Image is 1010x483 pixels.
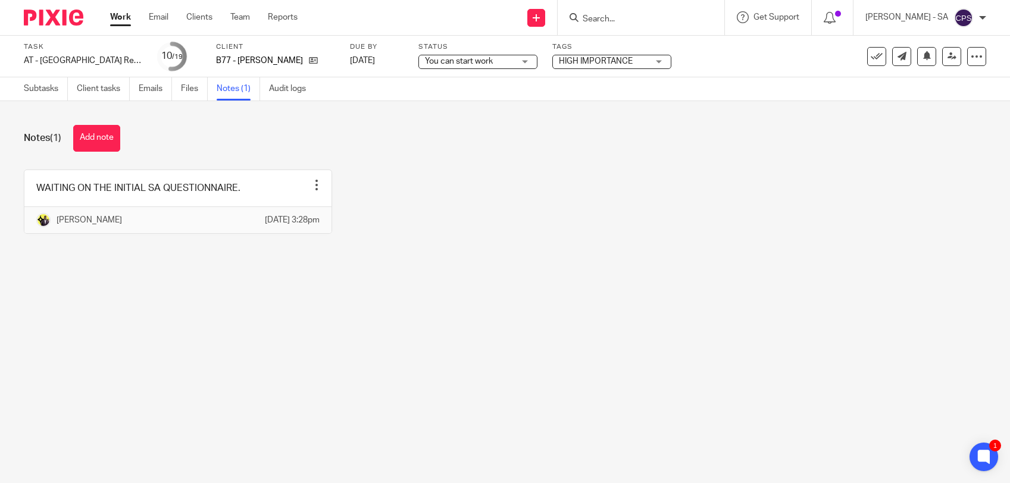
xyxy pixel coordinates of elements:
span: [DATE] [350,57,375,65]
a: Clients [186,11,212,23]
span: HIGH IMPORTANCE [559,57,633,65]
div: 10 [161,49,183,63]
img: svg%3E [954,8,973,27]
a: Team [230,11,250,23]
a: Emails [139,77,172,101]
a: Files [181,77,208,101]
span: (1) [50,133,61,143]
label: Client [216,42,335,52]
div: 1 [989,440,1001,451]
p: [PERSON_NAME] - SA [865,11,948,23]
span: You can start work [425,57,493,65]
label: Status [418,42,537,52]
a: Work [110,11,131,23]
p: [PERSON_NAME] [57,214,122,226]
label: Tags [552,42,671,52]
img: Pixie [24,10,83,26]
a: Notes (1) [217,77,260,101]
a: Email [149,11,168,23]
input: Search [581,14,689,25]
p: B77 - [PERSON_NAME] [216,55,303,67]
label: Due by [350,42,404,52]
p: [DATE] 3:28pm [265,214,320,226]
a: Subtasks [24,77,68,101]
a: Client tasks [77,77,130,101]
small: /19 [172,54,183,60]
button: Add note [73,125,120,152]
a: Reports [268,11,298,23]
img: Yemi-Starbridge.jpg [36,213,51,227]
a: Audit logs [269,77,315,101]
div: AT - [GEOGRAPHIC_DATA] Return - PE [DATE] [24,55,143,67]
div: AT - SA Return - PE 05-04-2025 [24,55,143,67]
span: Get Support [753,13,799,21]
label: Task [24,42,143,52]
h1: Notes [24,132,61,145]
